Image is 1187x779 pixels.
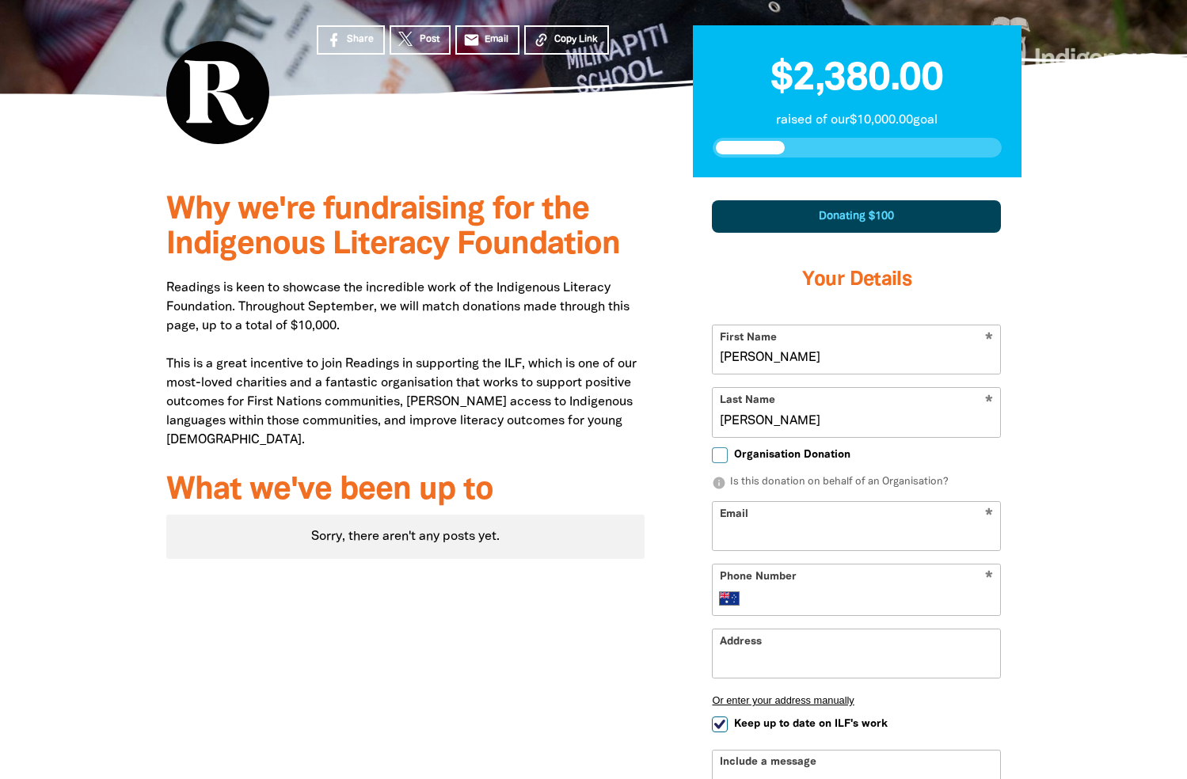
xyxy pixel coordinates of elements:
p: Readings is keen to showcase the incredible work of the Indigenous Literacy Foundation. Throughou... [166,279,645,450]
h3: Your Details [712,249,1001,312]
span: Keep up to date on ILF's work [734,716,888,731]
a: emailEmail [455,25,520,55]
div: Donating $100 [712,200,1001,233]
span: Post [420,32,439,47]
span: $2,380.00 [770,61,943,97]
button: Copy Link [524,25,609,55]
span: Share [347,32,374,47]
span: Email [485,32,508,47]
i: Required [985,571,993,586]
span: Why we're fundraising for the Indigenous Literacy Foundation [166,196,620,260]
span: Organisation Donation [734,447,850,462]
p: Is this donation on behalf of an Organisation? [712,475,1001,491]
div: Sorry, there aren't any posts yet. [166,515,645,559]
div: Paginated content [166,515,645,559]
a: Post [390,25,451,55]
input: Organisation Donation [712,447,728,463]
span: Copy Link [554,32,598,47]
input: Keep up to date on ILF's work [712,716,728,732]
i: info [712,476,726,490]
i: email [463,32,480,48]
p: raised of our $10,000.00 goal [713,111,1002,130]
h3: What we've been up to [166,473,645,508]
a: Share [317,25,385,55]
button: Or enter your address manually [712,694,1001,706]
